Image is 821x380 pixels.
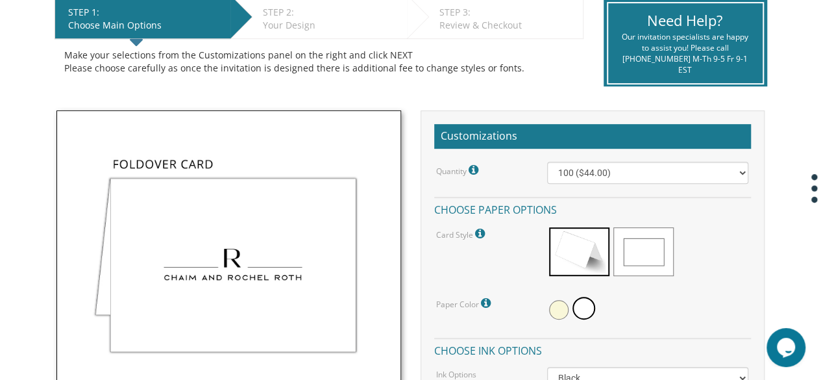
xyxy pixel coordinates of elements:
[434,338,751,361] h4: Choose ink options
[434,197,751,220] h4: Choose paper options
[434,124,751,149] h2: Customizations
[618,31,753,76] div: Our invitation specialists are happy to assist you! Please call [PHONE_NUMBER] M-Th 9-5 Fr 9-1 EST
[439,6,576,19] div: STEP 3:
[766,328,808,367] iframe: chat widget
[263,6,400,19] div: STEP 2:
[436,225,488,242] label: Card Style
[263,19,400,32] div: Your Design
[436,369,476,380] label: Ink Options
[68,6,225,19] div: STEP 1:
[439,19,576,32] div: Review & Checkout
[68,19,225,32] div: Choose Main Options
[618,10,753,31] div: Need Help?
[436,162,482,179] label: Quantity
[436,295,494,312] label: Paper Color
[64,49,574,75] div: Make your selections from the Customizations panel on the right and click NEXT Please choose care...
